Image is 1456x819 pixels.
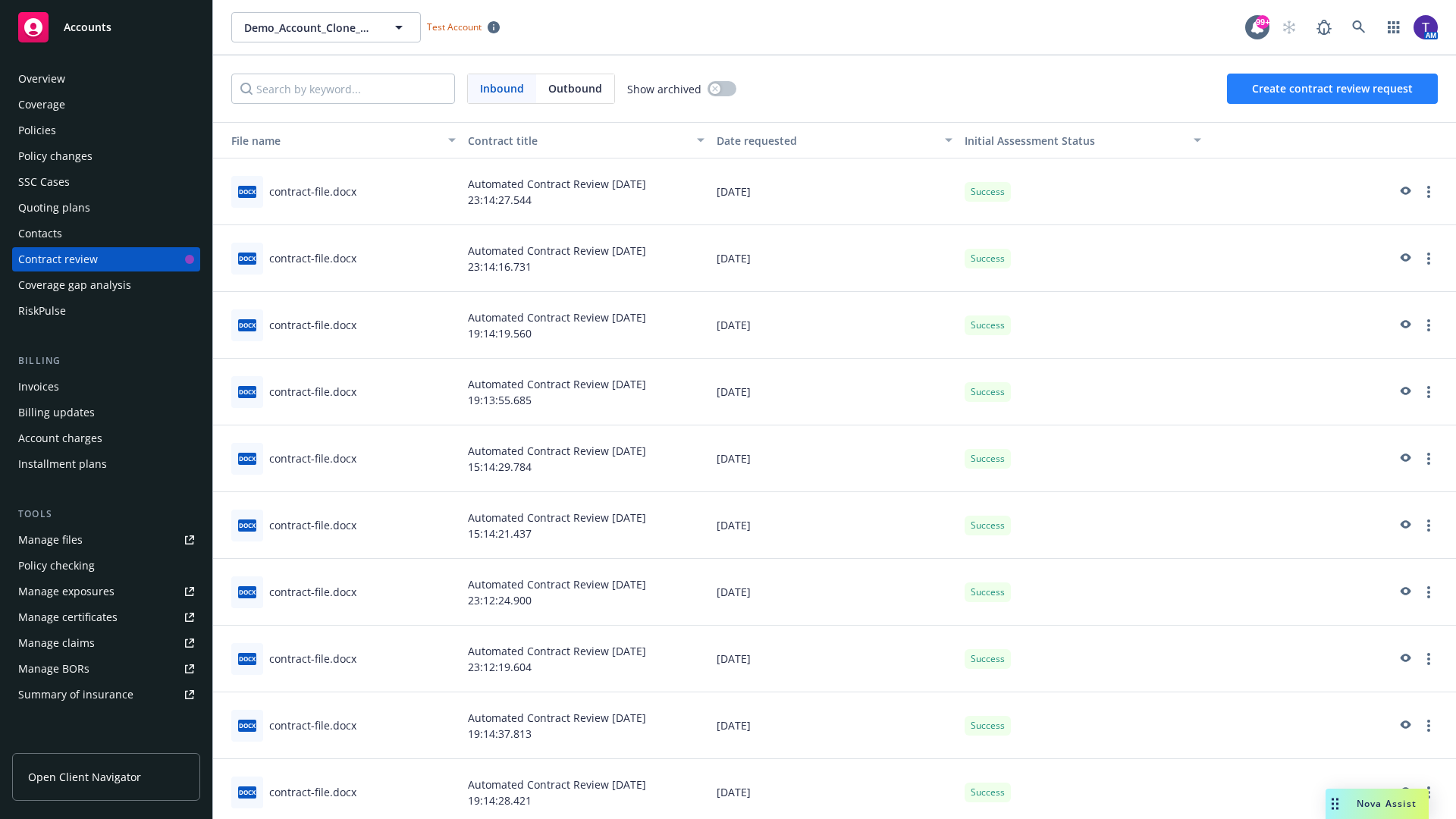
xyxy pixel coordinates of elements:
span: Success [971,652,1005,666]
div: Automated Contract Review [DATE] 23:12:19.604 [462,626,711,692]
span: Nova Assist [1357,797,1417,810]
div: Automated Contract Review [DATE] 23:12:24.900 [462,559,711,626]
div: Toggle SortBy [965,133,1185,149]
a: Account charges [12,426,200,450]
button: Contract title [462,122,711,158]
span: Success [971,318,1005,332]
a: preview [1395,383,1414,401]
a: more [1420,183,1438,201]
a: Report a Bug [1309,12,1339,42]
a: Invoices [12,375,200,399]
span: Outbound [548,80,602,96]
div: Account charges [18,426,102,450]
a: Search [1344,12,1374,42]
div: Drag to move [1326,789,1345,819]
div: contract-file.docx [269,651,356,667]
div: [DATE] [711,158,959,225]
span: Outbound [536,74,614,103]
a: more [1420,583,1438,601]
a: more [1420,450,1438,468]
div: Manage files [18,528,83,552]
div: contract-file.docx [269,250,356,266]
a: preview [1395,783,1414,802]
a: more [1420,249,1438,268]
span: Open Client Navigator [28,769,141,785]
button: Nova Assist [1326,789,1429,819]
a: Summary of insurance [12,682,200,707]
span: Inbound [468,74,536,103]
div: Analytics hub [12,737,200,752]
div: Overview [18,67,65,91]
a: Contacts [12,221,200,246]
span: docx [238,253,256,264]
div: [DATE] [711,292,959,359]
div: Contract review [18,247,98,271]
a: Manage certificates [12,605,200,629]
div: SSC Cases [18,170,70,194]
div: File name [219,133,439,149]
span: docx [238,586,256,598]
span: docx [238,453,256,464]
div: Contract title [468,133,688,149]
div: Automated Contract Review [DATE] 19:14:19.560 [462,292,711,359]
span: docx [238,186,256,197]
a: RiskPulse [12,299,200,323]
a: Installment plans [12,452,200,476]
div: [DATE] [711,559,959,626]
span: docx [238,386,256,397]
div: Quoting plans [18,196,90,220]
a: more [1420,717,1438,735]
span: docx [238,786,256,798]
a: SSC Cases [12,170,200,194]
div: Date requested [717,133,937,149]
div: Billing [12,353,200,369]
div: Automated Contract Review [DATE] 23:14:27.544 [462,158,711,225]
a: more [1420,650,1438,668]
a: Switch app [1379,12,1409,42]
span: docx [238,720,256,731]
div: Policy changes [18,144,93,168]
div: Manage exposures [18,579,115,604]
a: Manage claims [12,631,200,655]
div: [DATE] [711,359,959,425]
div: [DATE] [711,492,959,559]
span: docx [238,519,256,531]
div: Automated Contract Review [DATE] 19:13:55.685 [462,359,711,425]
span: Initial Assessment Status [965,133,1095,148]
a: more [1420,383,1438,401]
a: Coverage gap analysis [12,273,200,297]
div: contract-file.docx [269,717,356,733]
a: preview [1395,450,1414,468]
span: Create contract review request [1252,81,1413,96]
button: Create contract review request [1227,74,1438,104]
div: Automated Contract Review [DATE] 23:14:16.731 [462,225,711,292]
div: [DATE] [711,425,959,492]
span: Success [971,452,1005,466]
span: Accounts [64,21,111,33]
img: photo [1414,15,1438,39]
div: Coverage gap analysis [18,273,131,297]
a: Overview [12,67,200,91]
span: docx [238,319,256,331]
div: Toggle SortBy [219,133,439,149]
div: [DATE] [711,692,959,759]
div: Coverage [18,93,65,117]
div: Manage certificates [18,605,118,629]
div: contract-file.docx [269,184,356,199]
span: docx [238,653,256,664]
span: Success [971,519,1005,532]
button: Date requested [711,122,959,158]
span: Test Account [427,20,482,33]
a: Billing updates [12,400,200,425]
div: contract-file.docx [269,384,356,400]
span: Demo_Account_Clone_QA_CR_Tests_Prospect [244,20,375,36]
div: contract-file.docx [269,784,356,800]
a: preview [1395,650,1414,668]
div: contract-file.docx [269,584,356,600]
a: Quoting plans [12,196,200,220]
a: preview [1395,316,1414,334]
a: Start snowing [1274,12,1304,42]
a: Manage exposures [12,579,200,604]
div: contract-file.docx [269,517,356,533]
div: Installment plans [18,452,107,476]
